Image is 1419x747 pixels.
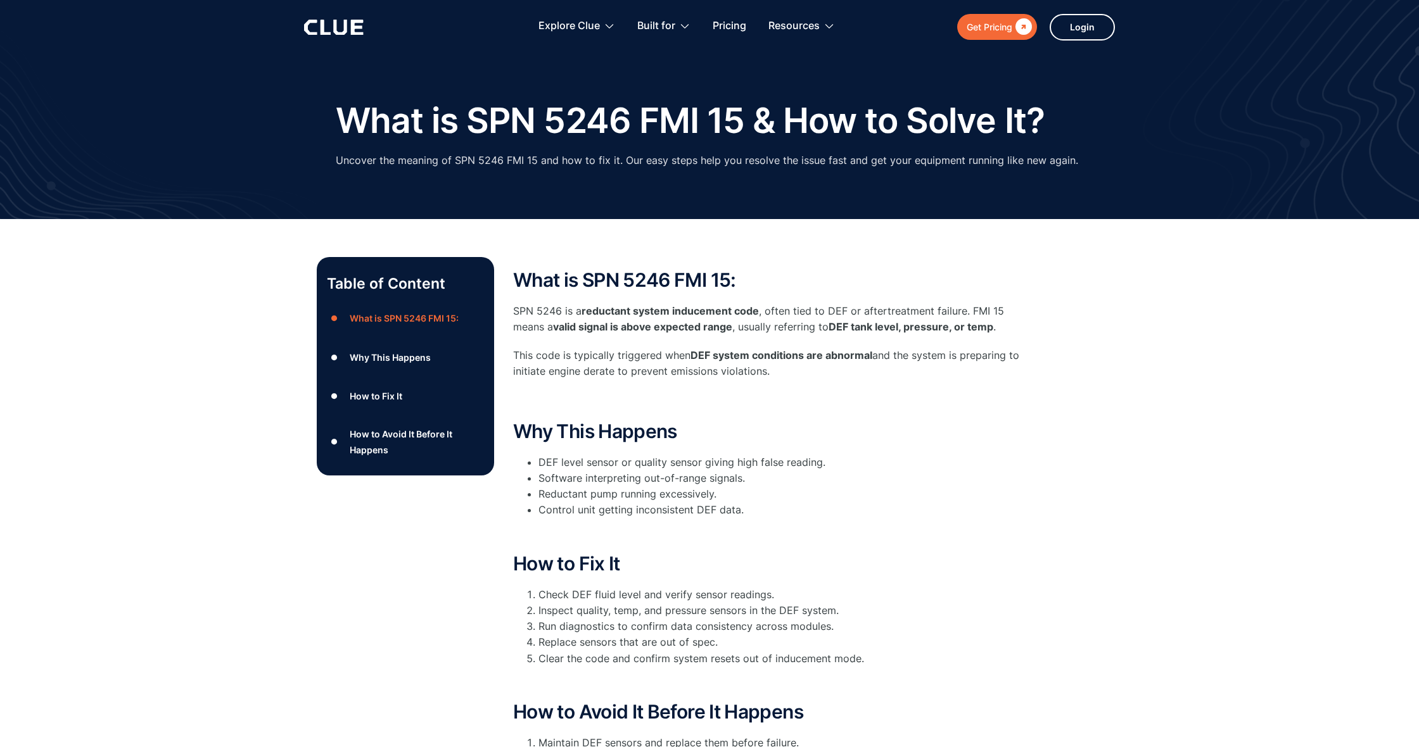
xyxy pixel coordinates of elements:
[336,153,1078,168] p: Uncover the meaning of SPN 5246 FMI 15 and how to fix it. Our easy steps help you resolve the iss...
[713,6,746,46] a: Pricing
[1050,14,1115,41] a: Login
[350,426,484,458] div: How to Avoid It Before It Happens
[538,6,600,46] div: Explore Clue
[327,387,484,406] a: ●How to Fix It
[538,502,1020,518] li: Control unit getting inconsistent DEF data.
[350,310,459,326] div: What is SPN 5246 FMI 15:
[513,348,1020,379] p: This code is typically triggered when and the system is preparing to initiate engine derate to pr...
[513,553,1020,574] h2: How to Fix It
[513,701,1020,722] h2: How to Avoid It Before It Happens
[513,421,1020,442] h2: Why This Happens
[637,6,690,46] div: Built for
[350,388,402,404] div: How to Fix It
[582,304,759,317] strong: reductant system inducement code
[538,603,1020,618] li: Inspect quality, temp, and pressure sensors in the DEF system.
[327,309,342,328] div: ●
[327,309,484,328] a: ●What is SPN 5246 FMI 15:
[538,634,1020,650] li: Replace sensors that are out of spec.
[327,426,484,458] a: ●How to Avoid It Before It Happens
[768,6,820,46] div: Resources
[538,618,1020,634] li: Run diagnostics to confirm data consistency across modules.
[538,651,1020,667] li: Clear the code and confirm system resets out of inducement mode.
[538,470,1020,486] li: Software interpreting out-of-range signals.
[829,320,993,333] strong: DEF tank level, pressure, or temp
[513,525,1020,541] p: ‍
[553,320,732,333] strong: valid signal is above expected range
[327,432,342,451] div: ●
[336,101,1045,140] h1: What is SPN 5246 FMI 15 & How to Solve It?
[538,587,1020,603] li: Check DEF fluid level and verify sensor readings.
[513,392,1020,408] p: ‍
[513,303,1020,335] p: SPN 5246 is a , often tied to DEF or aftertreatment failure. FMI 15 means a , usually referring to .
[538,6,615,46] div: Explore Clue
[327,387,342,406] div: ●
[967,19,1012,35] div: Get Pricing
[327,273,484,294] p: Table of Content
[957,14,1037,40] a: Get Pricing
[327,348,484,367] a: ●Why This Happens
[1012,19,1032,35] div: 
[513,270,1020,291] h2: What is SPN 5246 FMI 15:
[690,349,872,361] strong: DEF system conditions are abnormal
[350,349,431,365] div: Why This Happens
[768,6,835,46] div: Resources
[637,6,675,46] div: Built for
[538,455,1020,470] li: DEF level sensor or quality sensor giving high false reading.
[327,348,342,367] div: ●
[513,673,1020,689] p: ‍
[538,486,1020,502] li: Reductant pump running excessively.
